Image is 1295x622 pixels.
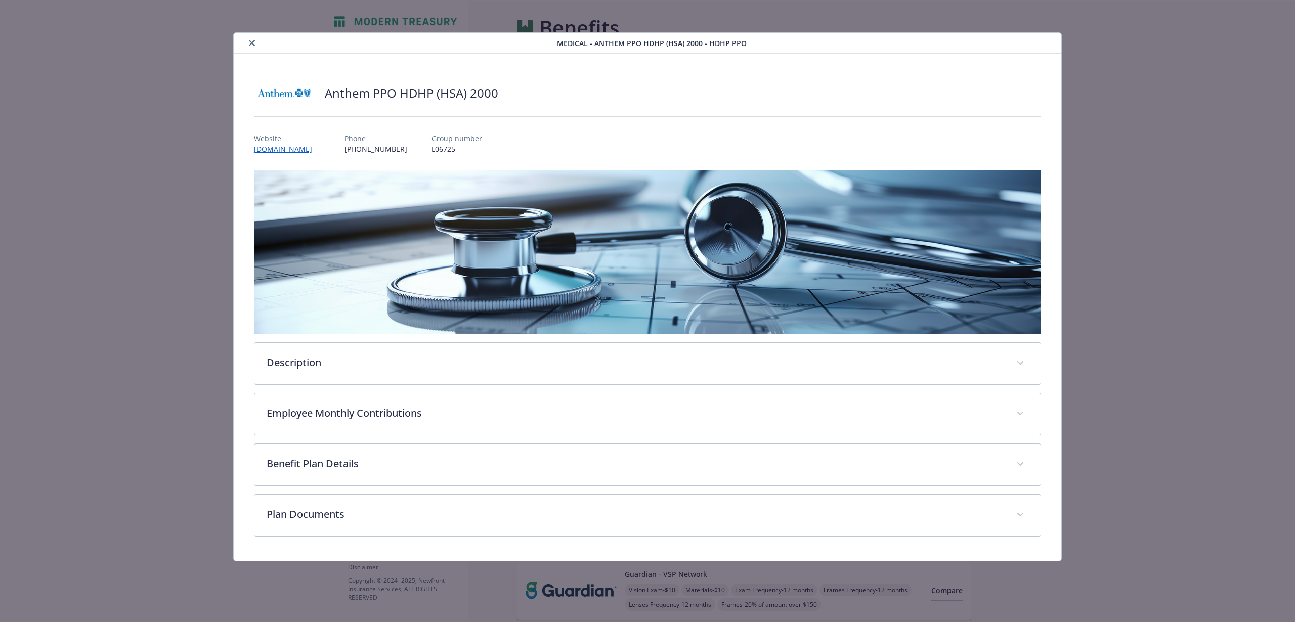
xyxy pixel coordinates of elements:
[267,456,1004,471] p: Benefit Plan Details
[344,144,407,154] p: [PHONE_NUMBER]
[254,78,315,108] img: Anthem Blue Cross
[267,507,1004,522] p: Plan Documents
[129,32,1165,561] div: details for plan Medical - Anthem PPO HDHP (HSA) 2000 - HDHP PPO
[254,133,320,144] p: Website
[267,355,1004,370] p: Description
[254,170,1041,334] img: banner
[557,38,747,49] span: Medical - Anthem PPO HDHP (HSA) 2000 - HDHP PPO
[254,343,1041,384] div: Description
[254,495,1041,536] div: Plan Documents
[246,37,258,49] button: close
[254,144,320,154] a: [DOMAIN_NAME]
[254,444,1041,485] div: Benefit Plan Details
[254,393,1041,435] div: Employee Monthly Contributions
[325,84,498,102] h2: Anthem PPO HDHP (HSA) 2000
[431,133,482,144] p: Group number
[344,133,407,144] p: Phone
[431,144,482,154] p: L06725
[267,406,1004,421] p: Employee Monthly Contributions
